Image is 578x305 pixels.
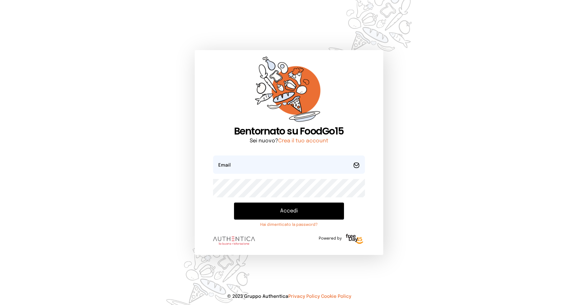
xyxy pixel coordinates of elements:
[213,237,255,245] img: logo.8f33a47.png
[255,57,323,126] img: sticker-orange.65babaf.png
[278,138,328,144] a: Crea il tuo account
[213,137,365,145] p: Sei nuovo?
[288,294,320,299] a: Privacy Policy
[213,125,365,137] h1: Bentornato su FoodGo15
[344,233,365,246] img: logo-freeday.3e08031.png
[234,222,344,227] a: Hai dimenticato la password?
[10,293,568,300] p: © 2023 Gruppo Authentica
[319,236,342,241] span: Powered by
[234,203,344,220] button: Accedi
[321,294,351,299] a: Cookie Policy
